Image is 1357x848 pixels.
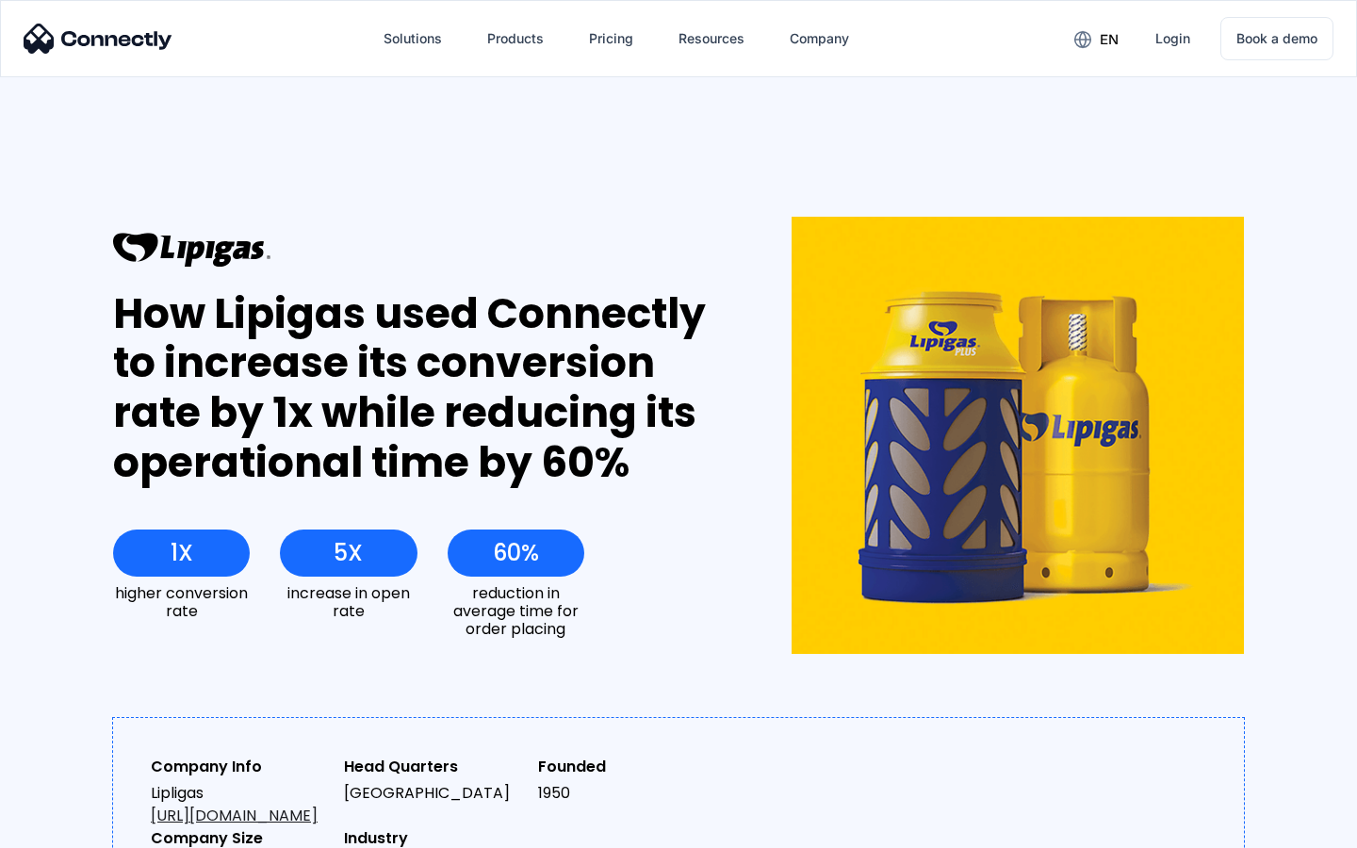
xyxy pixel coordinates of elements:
div: en [1100,26,1119,53]
div: reduction in average time for order placing [448,584,584,639]
aside: Language selected: English [19,815,113,841]
div: 1950 [538,782,716,805]
div: higher conversion rate [113,584,250,620]
div: How Lipigas used Connectly to increase its conversion rate by 1x while reducing its operational t... [113,289,723,488]
div: Products [487,25,544,52]
div: Company Info [151,756,329,778]
div: Login [1155,25,1190,52]
a: Login [1140,16,1205,61]
img: Connectly Logo [24,24,172,54]
div: Solutions [384,25,442,52]
div: Founded [538,756,716,778]
div: Resources [678,25,744,52]
div: increase in open rate [280,584,417,620]
div: [GEOGRAPHIC_DATA] [344,782,522,805]
div: Pricing [589,25,633,52]
div: Lipligas [151,782,329,827]
ul: Language list [38,815,113,841]
div: Company [790,25,849,52]
div: 1X [171,540,193,566]
div: Head Quarters [344,756,522,778]
a: Book a demo [1220,17,1333,60]
div: 5X [334,540,363,566]
a: Pricing [574,16,648,61]
a: [URL][DOMAIN_NAME] [151,805,318,826]
div: 60% [493,540,539,566]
